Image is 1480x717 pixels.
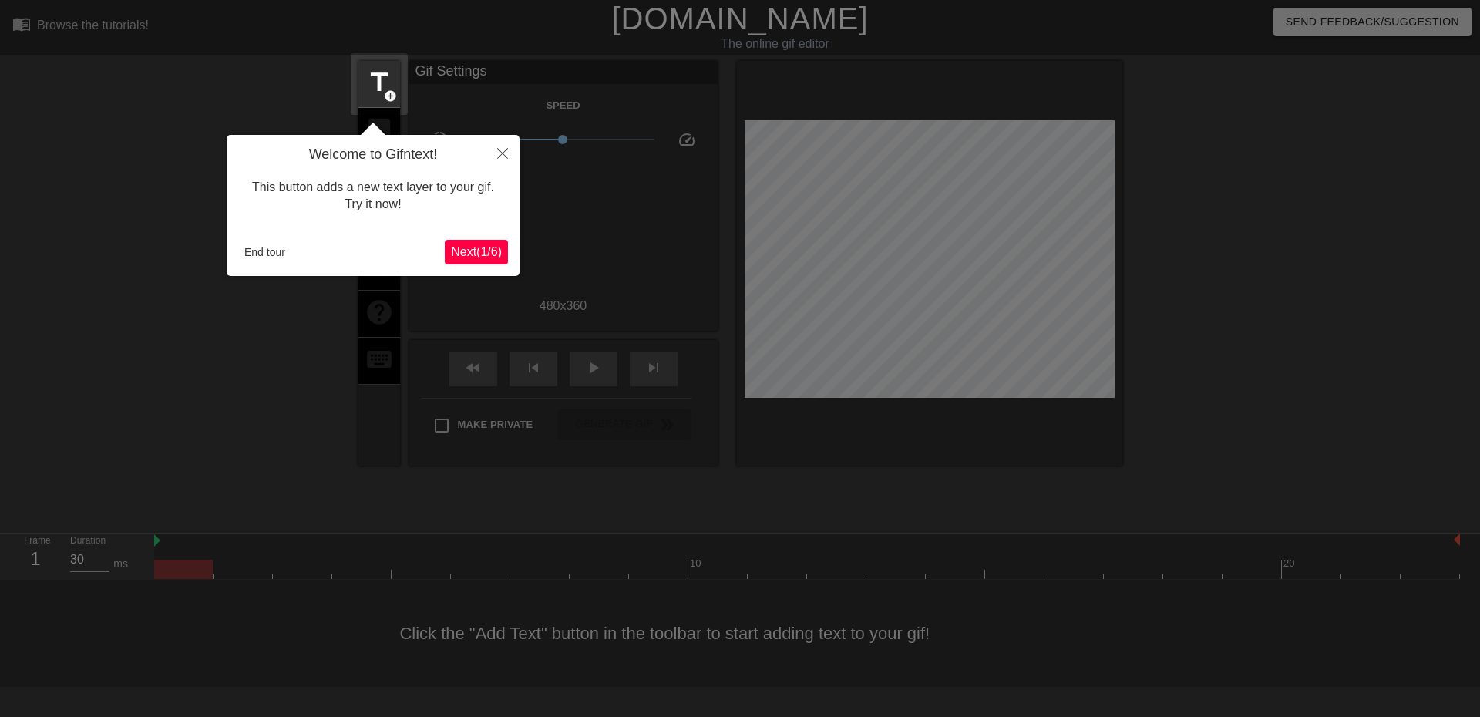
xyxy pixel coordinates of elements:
[451,245,502,258] span: Next ( 1 / 6 )
[238,163,508,229] div: This button adds a new text layer to your gif. Try it now!
[445,240,508,264] button: Next
[486,135,520,170] button: Close
[238,146,508,163] h4: Welcome to Gifntext!
[238,241,291,264] button: End tour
